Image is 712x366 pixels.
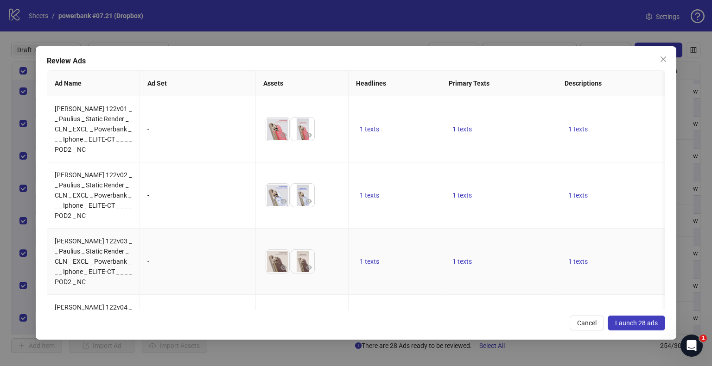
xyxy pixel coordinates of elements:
[452,192,472,199] span: 1 texts
[608,316,665,330] button: Launch 28 ads
[680,335,703,357] iframe: Intercom live chat
[557,71,673,96] th: Descriptions
[360,192,379,199] span: 1 texts
[280,198,287,205] span: eye
[305,198,312,205] span: eye
[55,237,132,285] span: [PERSON_NAME] 122v03 _ _ Paulius _ Static Render _ CLN _ EXCL _ Powerbank _ _ _ Iphone _ ELITE-CT...
[266,184,289,207] img: Asset 1
[656,52,671,67] button: Close
[147,256,248,267] div: -
[356,256,383,267] button: 1 texts
[305,264,312,271] span: eye
[565,124,591,135] button: 1 texts
[570,316,604,330] button: Cancel
[47,56,665,67] div: Review Ads
[278,262,289,273] button: Preview
[280,132,287,138] span: eye
[47,71,140,96] th: Ad Name
[303,196,314,207] button: Preview
[699,335,707,342] span: 1
[441,71,557,96] th: Primary Texts
[449,256,476,267] button: 1 texts
[55,171,132,219] span: [PERSON_NAME] 122v02 _ _ Paulius _ Static Render _ CLN _ EXCL _ Powerbank _ _ _ Iphone _ ELITE-CT...
[565,190,591,201] button: 1 texts
[615,319,658,327] span: Launch 28 ads
[55,105,132,153] span: [PERSON_NAME] 122v01 _ _ Paulius _ Static Render _ CLN _ EXCL _ Powerbank _ _ _ Iphone _ ELITE-CT...
[565,256,591,267] button: 1 texts
[356,124,383,135] button: 1 texts
[360,258,379,265] span: 1 texts
[256,71,349,96] th: Assets
[280,264,287,271] span: eye
[266,118,289,141] img: Asset 1
[303,130,314,141] button: Preview
[449,124,476,135] button: 1 texts
[349,71,441,96] th: Headlines
[568,125,588,133] span: 1 texts
[278,130,289,141] button: Preview
[568,192,588,199] span: 1 texts
[577,319,597,327] span: Cancel
[278,196,289,207] button: Preview
[55,304,132,352] span: [PERSON_NAME] 122v04 _ _ [PERSON_NAME] _ Static Render _ CLN _ EXCL _ Powerbank _ _ _ Iphone _ EL...
[452,258,472,265] span: 1 texts
[449,190,476,201] button: 1 texts
[291,184,314,207] img: Asset 2
[140,71,256,96] th: Ad Set
[291,118,314,141] img: Asset 2
[305,132,312,138] span: eye
[291,250,314,273] img: Asset 2
[147,124,248,134] div: -
[266,250,289,273] img: Asset 1
[303,262,314,273] button: Preview
[452,125,472,133] span: 1 texts
[360,125,379,133] span: 1 texts
[568,258,588,265] span: 1 texts
[356,190,383,201] button: 1 texts
[660,56,667,63] span: close
[147,190,248,200] div: -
